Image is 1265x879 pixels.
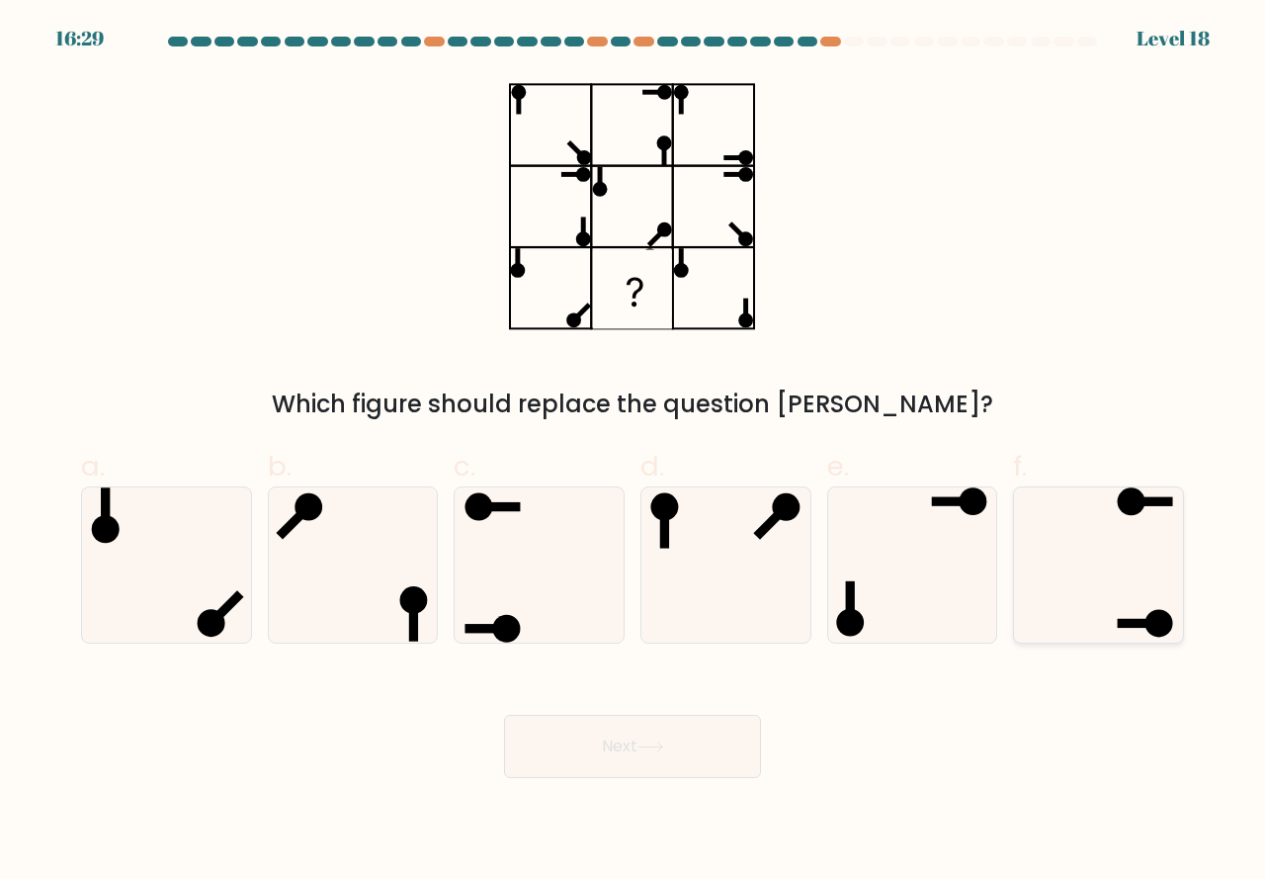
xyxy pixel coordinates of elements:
span: a. [81,447,105,485]
div: Level 18 [1137,24,1210,53]
span: b. [268,447,292,485]
div: Which figure should replace the question [PERSON_NAME]? [93,387,1172,422]
span: c. [454,447,475,485]
span: f. [1013,447,1027,485]
span: e. [827,447,849,485]
button: Next [504,715,761,778]
div: 16:29 [55,24,104,53]
span: d. [640,447,664,485]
